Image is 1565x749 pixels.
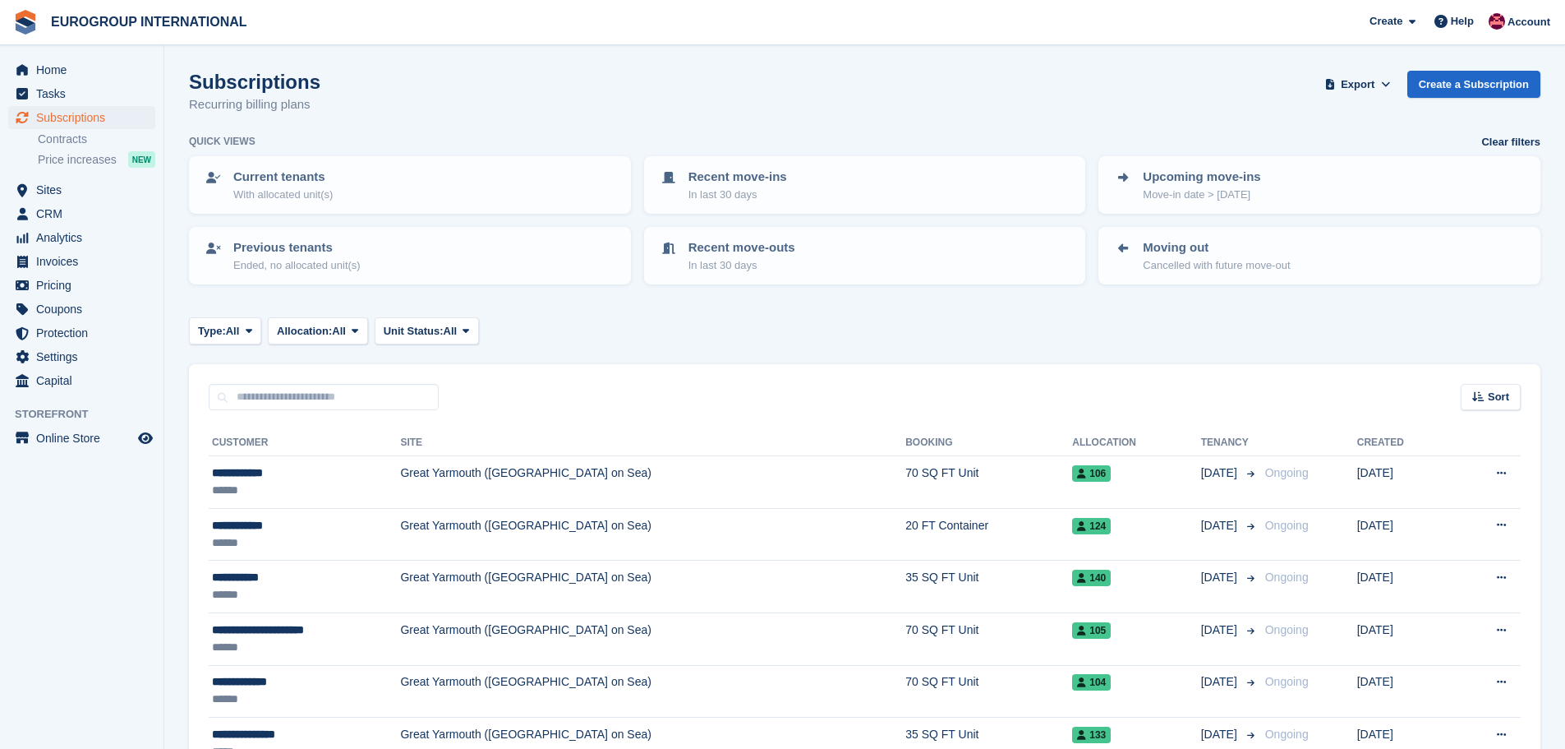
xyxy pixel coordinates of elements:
[688,187,787,203] p: In last 30 days
[1143,257,1290,274] p: Cancelled with future move-out
[1072,465,1111,482] span: 106
[1357,613,1452,665] td: [DATE]
[1072,622,1111,639] span: 105
[1265,571,1309,584] span: Ongoing
[189,134,255,149] h6: Quick views
[233,168,333,187] p: Current tenants
[8,345,155,368] a: menu
[189,317,261,344] button: Type: All
[400,430,905,456] th: Site
[8,58,155,81] a: menu
[36,226,135,249] span: Analytics
[8,250,155,273] a: menu
[44,8,254,35] a: EUROGROUP INTERNATIONAL
[1322,71,1394,98] button: Export
[8,369,155,392] a: menu
[1357,430,1452,456] th: Created
[1357,508,1452,561] td: [DATE]
[1489,13,1505,30] img: Richard Crowther
[268,317,368,344] button: Allocation: All
[36,250,135,273] span: Invoices
[400,613,905,665] td: Great Yarmouth ([GEOGRAPHIC_DATA] on Sea)
[384,323,444,340] span: Unit Status:
[646,158,1084,212] a: Recent move-ins In last 30 days
[688,238,795,257] p: Recent move-outs
[189,95,320,114] p: Recurring billing plans
[400,508,905,561] td: Great Yarmouth ([GEOGRAPHIC_DATA] on Sea)
[1265,519,1309,532] span: Ongoing
[400,561,905,613] td: Great Yarmouth ([GEOGRAPHIC_DATA] on Sea)
[1369,13,1402,30] span: Create
[1100,229,1539,283] a: Moving out Cancelled with future move-out
[36,58,135,81] span: Home
[1357,665,1452,718] td: [DATE]
[191,158,629,212] a: Current tenants With allocated unit(s)
[36,274,135,297] span: Pricing
[233,187,333,203] p: With allocated unit(s)
[444,323,458,340] span: All
[136,428,155,448] a: Preview store
[36,427,135,450] span: Online Store
[198,323,226,340] span: Type:
[400,456,905,509] td: Great Yarmouth ([GEOGRAPHIC_DATA] on Sea)
[905,613,1072,665] td: 70 SQ FT Unit
[8,427,155,450] a: menu
[1201,517,1240,534] span: [DATE]
[400,665,905,718] td: Great Yarmouth ([GEOGRAPHIC_DATA] on Sea)
[189,71,320,93] h1: Subscriptions
[1265,466,1309,479] span: Ongoing
[905,456,1072,509] td: 70 SQ FT Unit
[38,150,155,169] a: Price increases NEW
[646,229,1084,283] a: Recent move-outs In last 30 days
[13,10,38,35] img: stora-icon-8386f47178a22dfd0bd8f6a31ec36ba5ce8667c1dd55bd0f319d3a0aa187defe.svg
[1265,728,1309,741] span: Ongoing
[38,152,117,168] span: Price increases
[36,202,135,225] span: CRM
[1201,569,1240,586] span: [DATE]
[128,151,155,168] div: NEW
[1341,76,1374,93] span: Export
[1265,675,1309,688] span: Ongoing
[1201,673,1240,691] span: [DATE]
[36,178,135,201] span: Sites
[38,132,155,147] a: Contracts
[1201,465,1240,482] span: [DATE]
[375,317,479,344] button: Unit Status: All
[1143,238,1290,257] p: Moving out
[209,430,400,456] th: Customer
[226,323,240,340] span: All
[8,202,155,225] a: menu
[688,257,795,274] p: In last 30 days
[8,274,155,297] a: menu
[277,323,332,340] span: Allocation:
[1201,622,1240,639] span: [DATE]
[233,238,361,257] p: Previous tenants
[1072,727,1111,743] span: 133
[1507,14,1550,30] span: Account
[332,323,346,340] span: All
[1357,561,1452,613] td: [DATE]
[1143,168,1260,187] p: Upcoming move-ins
[8,321,155,344] a: menu
[1451,13,1474,30] span: Help
[36,298,135,321] span: Coupons
[8,298,155,321] a: menu
[8,82,155,105] a: menu
[905,508,1072,561] td: 20 FT Container
[15,406,163,423] span: Storefront
[191,229,629,283] a: Previous tenants Ended, no allocated unit(s)
[1072,430,1200,456] th: Allocation
[1407,71,1540,98] a: Create a Subscription
[1143,187,1260,203] p: Move-in date > [DATE]
[36,82,135,105] span: Tasks
[36,321,135,344] span: Protection
[8,226,155,249] a: menu
[1201,430,1259,456] th: Tenancy
[1072,570,1111,586] span: 140
[905,665,1072,718] td: 70 SQ FT Unit
[1072,518,1111,534] span: 124
[905,561,1072,613] td: 35 SQ FT Unit
[8,178,155,201] a: menu
[36,369,135,392] span: Capital
[1100,158,1539,212] a: Upcoming move-ins Move-in date > [DATE]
